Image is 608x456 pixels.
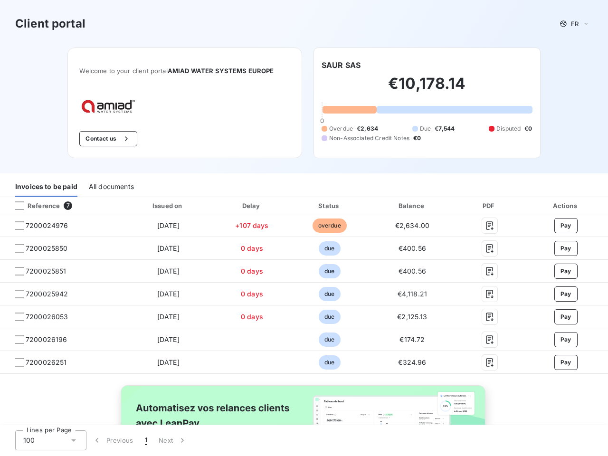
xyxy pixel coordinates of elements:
[313,218,347,233] span: overdue
[157,290,180,298] span: [DATE]
[157,335,180,343] span: [DATE]
[399,335,425,343] span: €174.72
[413,134,421,142] span: €0
[329,124,353,133] span: Overdue
[371,201,453,210] div: Balance
[15,177,77,197] div: Invoices to be paid
[292,201,367,210] div: Status
[23,436,35,445] span: 100
[319,264,340,278] span: due
[26,244,68,253] span: 7200025850
[319,310,340,324] span: due
[157,267,180,275] span: [DATE]
[524,124,532,133] span: €0
[554,309,578,324] button: Pay
[319,355,340,370] span: due
[8,201,60,210] div: Reference
[64,201,72,210] span: 7
[26,289,68,299] span: 7200025942
[79,67,290,75] span: Welcome to your client portal
[322,74,532,103] h2: €10,178.14
[157,221,180,229] span: [DATE]
[216,201,288,210] div: Delay
[398,358,426,366] span: €324.96
[322,59,361,71] h6: SAUR SAS
[319,241,340,256] span: due
[153,430,193,450] button: Next
[241,267,263,275] span: 0 days
[26,266,66,276] span: 7200025851
[319,332,340,347] span: due
[241,244,263,252] span: 0 days
[525,201,606,210] div: Actions
[398,290,427,298] span: €4,118.21
[554,286,578,302] button: Pay
[329,134,409,142] span: Non-Associated Credit Notes
[241,313,263,321] span: 0 days
[571,20,579,28] span: FR
[145,436,147,445] span: 1
[554,332,578,347] button: Pay
[554,218,578,233] button: Pay
[241,290,263,298] span: 0 days
[26,221,68,230] span: 7200024976
[124,201,212,210] div: Issued on
[357,124,378,133] span: €2,634
[395,221,429,229] span: €2,634.00
[157,313,180,321] span: [DATE]
[554,264,578,279] button: Pay
[139,430,153,450] button: 1
[235,221,268,229] span: +107 days
[399,267,426,275] span: €400.56
[79,97,140,116] img: Company logo
[86,430,139,450] button: Previous
[399,244,426,252] span: €400.56
[554,355,578,370] button: Pay
[79,131,137,146] button: Contact us
[157,244,180,252] span: [DATE]
[457,201,522,210] div: PDF
[26,335,67,344] span: 7200026196
[420,124,431,133] span: Due
[435,124,455,133] span: €7,544
[89,177,134,197] div: All documents
[554,241,578,256] button: Pay
[157,358,180,366] span: [DATE]
[319,287,340,301] span: due
[26,358,67,367] span: 7200026251
[15,15,85,32] h3: Client portal
[26,312,68,322] span: 7200026053
[397,313,427,321] span: €2,125.13
[168,67,274,75] span: AMIAD WATER SYSTEMS EUROPE
[496,124,521,133] span: Disputed
[320,117,324,124] span: 0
